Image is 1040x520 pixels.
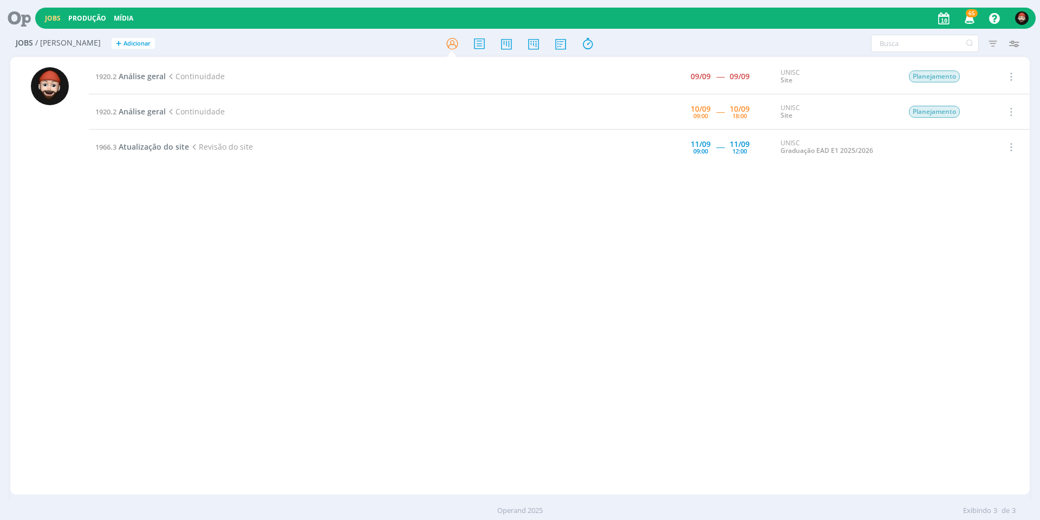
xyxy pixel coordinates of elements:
[1015,11,1029,25] img: W
[732,113,747,119] div: 18:00
[45,14,61,23] a: Jobs
[730,73,750,80] div: 09/09
[691,105,711,113] div: 10/09
[95,71,166,81] a: 1920.2Análise geral
[112,38,155,49] button: +Adicionar
[95,106,166,117] a: 1920.2Análise geral
[732,148,747,154] div: 12:00
[16,38,33,48] span: Jobs
[781,104,892,120] div: UNISC
[119,71,166,81] span: Análise geral
[693,148,708,154] div: 09:00
[781,139,892,155] div: UNISC
[110,14,136,23] button: Mídia
[116,38,121,49] span: +
[31,67,69,105] img: W
[958,9,980,28] button: 65
[1002,505,1010,516] span: de
[95,107,116,117] span: 1920.2
[1012,505,1016,516] span: 3
[119,142,189,152] span: Atualização do site
[166,71,225,81] span: Continuidade
[730,140,750,148] div: 11/09
[35,38,101,48] span: / [PERSON_NAME]
[65,14,109,23] button: Produção
[909,70,960,82] span: Planejamento
[119,106,166,117] span: Análise geral
[781,146,873,155] a: Graduação EAD E1 2025/2026
[966,9,978,17] span: 65
[189,142,253,152] span: Revisão do site
[95,72,116,81] span: 1920.2
[963,505,991,516] span: Exibindo
[781,111,792,120] a: Site
[993,505,997,516] span: 3
[716,142,724,152] span: -----
[730,105,750,113] div: 10/09
[114,14,133,23] a: Mídia
[691,73,711,80] div: 09/09
[781,69,892,85] div: UNISC
[716,71,724,81] span: -----
[781,75,792,85] a: Site
[716,106,724,117] span: -----
[693,113,708,119] div: 09:00
[871,35,979,52] input: Busca
[68,14,106,23] a: Produção
[95,142,189,152] a: 1966.3Atualização do site
[95,142,116,152] span: 1966.3
[42,14,64,23] button: Jobs
[691,140,711,148] div: 11/09
[123,40,151,47] span: Adicionar
[166,106,225,117] span: Continuidade
[1015,9,1029,28] button: W
[909,106,960,118] span: Planejamento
